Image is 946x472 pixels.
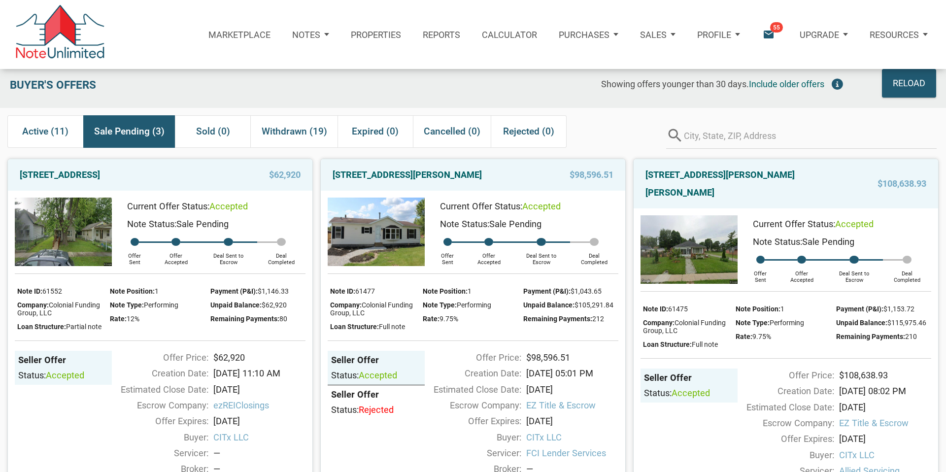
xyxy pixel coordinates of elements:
a: Purchases [548,13,629,56]
span: Note Position: [736,305,780,313]
a: [STREET_ADDRESS][PERSON_NAME] [333,166,482,184]
span: ezREIClosings [213,399,305,412]
button: Marketplace [198,13,281,56]
span: Performing [457,301,491,309]
span: Status: [644,388,672,398]
span: Sale Pending [176,219,229,229]
span: 1 [155,287,159,295]
span: Sale Pending [802,236,854,247]
p: Reports [423,30,460,40]
span: Current Offer Status: [440,201,522,211]
button: Reload [882,69,936,98]
span: 61552 [42,287,62,295]
div: [DATE] [521,383,623,396]
div: Deal Sent to Escrow [825,264,883,284]
span: $108,638.93 [878,175,926,193]
span: FCI Lender Services [526,446,618,460]
div: $98,596.51 [521,351,623,364]
span: Note ID: [330,287,355,295]
div: Offer Sent [117,246,153,266]
div: Deal Completed [570,246,618,266]
div: Buyer's Offers [5,69,286,98]
span: Remaining Payments: [836,333,905,340]
span: Rate: [423,315,439,323]
span: Colonial Funding Group, LLC [643,319,726,335]
span: Payment (P&I): [210,287,258,295]
div: Offer Sent [743,264,778,284]
div: Servicer: [420,446,522,460]
span: Rate: [736,333,752,340]
div: Buyer: [733,448,835,462]
span: accepted [209,201,248,211]
span: 61475 [668,305,688,313]
button: Sales [629,17,686,52]
span: Company: [17,301,49,309]
div: Escrow Company: [733,416,835,430]
div: Estimated Close Date: [733,401,835,414]
span: Note ID: [643,305,668,313]
div: Offer Price: [420,351,522,364]
div: Active (11) [7,115,83,148]
span: Sale Pending [489,219,541,229]
span: Unpaid Balance: [210,301,262,309]
i: search [666,122,684,149]
span: 55 [770,22,783,33]
div: Offer Accepted [466,246,512,266]
span: 9.75% [752,333,771,340]
span: $62,920 [262,301,287,309]
span: Company: [643,319,675,327]
button: Profile [686,17,751,52]
div: Estimated Close Date: [107,383,209,396]
div: Buyer: [420,431,522,444]
span: $115,975.46 [887,319,926,327]
div: Offer Accepted [778,264,825,284]
div: Cancelled (0) [413,115,491,148]
span: Include older offers [749,79,824,89]
div: Seller Offer [331,389,421,401]
div: Deal Completed [883,264,931,284]
span: $1,153.72 [883,305,914,313]
div: Reload [893,75,925,92]
div: $62,920 [208,351,310,364]
span: Unpaid Balance: [836,319,887,327]
span: Unpaid Balance: [523,301,574,309]
span: Expired (0) [352,123,399,140]
div: Offer Expires: [733,432,835,445]
span: 212 [592,315,604,323]
span: accepted [359,370,397,380]
img: NoteUnlimited [15,5,105,64]
span: Current Offer Status: [127,201,209,211]
div: Deal Sent to Escrow [200,246,257,266]
span: Status: [18,370,46,380]
div: Deal Sent to Escrow [512,246,570,266]
a: Properties [340,13,412,56]
div: Seller Offer [644,372,734,384]
span: Payment (P&I): [523,287,571,295]
div: [DATE] 05:01 PM [521,367,623,380]
span: Note ID: [17,287,42,295]
i: email [762,28,775,41]
button: Resources [859,17,939,52]
span: Note Type: [110,301,144,309]
div: [DATE] [834,401,936,414]
span: Showing offers younger than 30 days. [601,79,749,89]
span: Note Type: [736,319,770,327]
div: Rejected (0) [491,115,567,148]
span: EZ Title & Escrow [839,416,931,430]
span: Performing [144,301,178,309]
div: Offer Sent [430,246,466,266]
span: 210 [905,333,917,340]
div: [DATE] [521,414,623,428]
span: Performing [770,319,804,327]
span: Current Offer Status: [753,219,835,229]
div: [DATE] [208,414,310,428]
div: Escrow Company: [107,399,209,412]
span: Status: [331,405,359,415]
span: Full note [379,323,405,331]
div: Deal Completed [257,246,305,266]
button: Upgrade [789,17,859,52]
span: Sale Pending (3) [94,123,165,140]
span: Remaining Payments: [523,315,592,323]
span: Withdrawn (19) [262,123,327,140]
div: Escrow Company: [420,399,522,412]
